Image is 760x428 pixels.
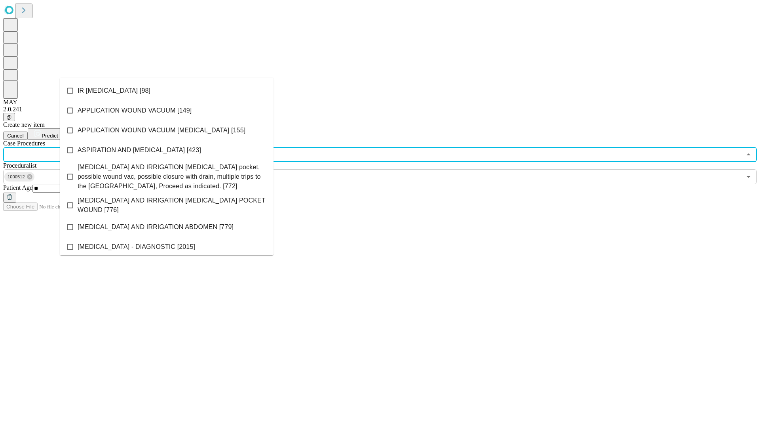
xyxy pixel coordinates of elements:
span: Create new item [3,121,45,128]
div: 1000512 [4,172,34,182]
button: Cancel [3,132,28,140]
span: APPLICATION WOUND VACUUM [149] [78,106,192,115]
div: 2.0.241 [3,106,757,113]
span: [MEDICAL_DATA] AND IRRIGATION [MEDICAL_DATA] POCKET WOUND [776] [78,196,267,215]
button: @ [3,113,15,121]
span: Predict [42,133,58,139]
button: Predict [28,128,64,140]
span: APPLICATION WOUND VACUUM [MEDICAL_DATA] [155] [78,126,245,135]
div: MAY [3,99,757,106]
span: IR [MEDICAL_DATA] [98] [78,86,150,96]
span: [MEDICAL_DATA] AND IRRIGATION ABDOMEN [779] [78,222,234,232]
span: [MEDICAL_DATA] - DIAGNOSTIC [2015] [78,242,195,252]
span: Proceduralist [3,162,36,169]
span: [MEDICAL_DATA] AND IRRIGATION [MEDICAL_DATA] pocket, possible wound vac, possible closure with dr... [78,162,267,191]
button: Open [743,171,754,182]
span: Patient Age [3,184,32,191]
span: 1000512 [4,172,28,182]
span: ASPIRATION AND [MEDICAL_DATA] [423] [78,145,201,155]
span: @ [6,114,12,120]
span: Cancel [7,133,24,139]
button: Close [743,149,754,160]
span: Scheduled Procedure [3,140,45,147]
